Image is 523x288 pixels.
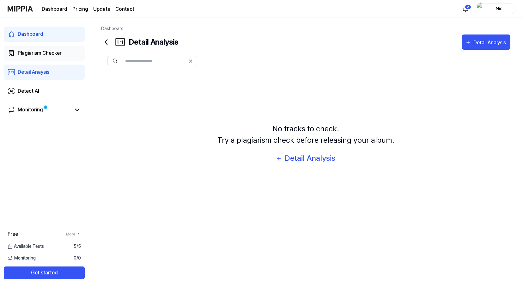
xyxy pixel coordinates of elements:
[460,4,471,14] button: 알림2
[473,39,508,47] div: Detail Analysis
[487,5,511,12] div: Nic
[101,34,178,50] div: Detail Analysis
[101,26,124,31] a: Dashboard
[4,266,85,279] button: Get started
[284,152,336,164] div: Detail Analysis
[8,255,36,261] span: Monitoring
[18,30,43,38] div: Dashboard
[74,255,81,261] span: 0 / 0
[8,230,18,238] span: Free
[42,5,67,13] a: Dashboard
[18,106,43,114] div: Monitoring
[217,123,394,146] div: No tracks to check. Try a plagiarism check before releasing your album.
[18,68,49,76] div: Detail Anaysis
[462,5,469,13] img: 알림
[4,84,85,99] a: Detect AI
[8,106,71,114] a: Monitoring
[93,5,110,13] a: Update
[113,59,118,64] img: Search
[18,49,62,57] div: Plagiarism Checker
[4,46,85,61] a: Plagiarism Checker
[18,87,39,95] div: Detect AI
[72,5,88,13] a: Pricing
[465,4,471,9] div: 2
[462,34,510,50] button: Detail Analysis
[4,27,85,42] a: Dashboard
[475,3,515,14] button: profileNic
[272,151,339,166] button: Detail Analysis
[4,65,85,80] a: Detail Anaysis
[477,3,485,15] img: profile
[66,231,81,237] a: More
[8,243,44,250] span: Available Tests
[74,243,81,250] span: 5 / 5
[115,5,134,13] a: Contact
